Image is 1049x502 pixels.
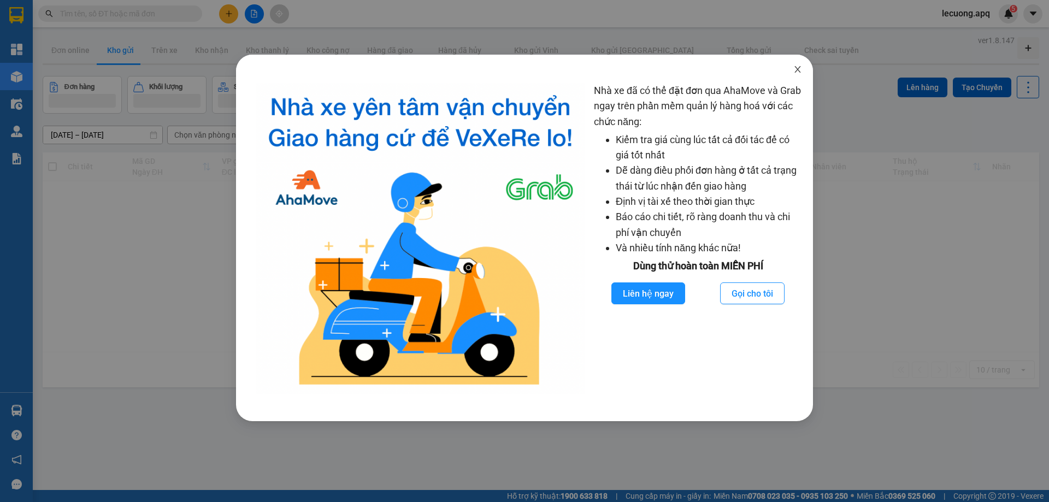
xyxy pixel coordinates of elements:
[782,55,813,85] button: Close
[720,282,785,304] button: Gọi cho tôi
[616,163,802,194] li: Dễ dàng điều phối đơn hàng ở tất cả trạng thái từ lúc nhận đến giao hàng
[793,65,802,74] span: close
[616,209,802,240] li: Báo cáo chi tiết, rõ ràng doanh thu và chi phí vận chuyển
[616,132,802,163] li: Kiểm tra giá cùng lúc tất cả đối tác để có giá tốt nhất
[616,194,802,209] li: Định vị tài xế theo thời gian thực
[594,258,802,274] div: Dùng thử hoàn toàn MIỄN PHÍ
[256,83,585,394] img: logo
[732,287,773,300] span: Gọi cho tôi
[616,240,802,256] li: Và nhiều tính năng khác nữa!
[611,282,685,304] button: Liên hệ ngay
[594,83,802,394] div: Nhà xe đã có thể đặt đơn qua AhaMove và Grab ngay trên phần mềm quản lý hàng hoá với các chức năng:
[623,287,674,300] span: Liên hệ ngay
